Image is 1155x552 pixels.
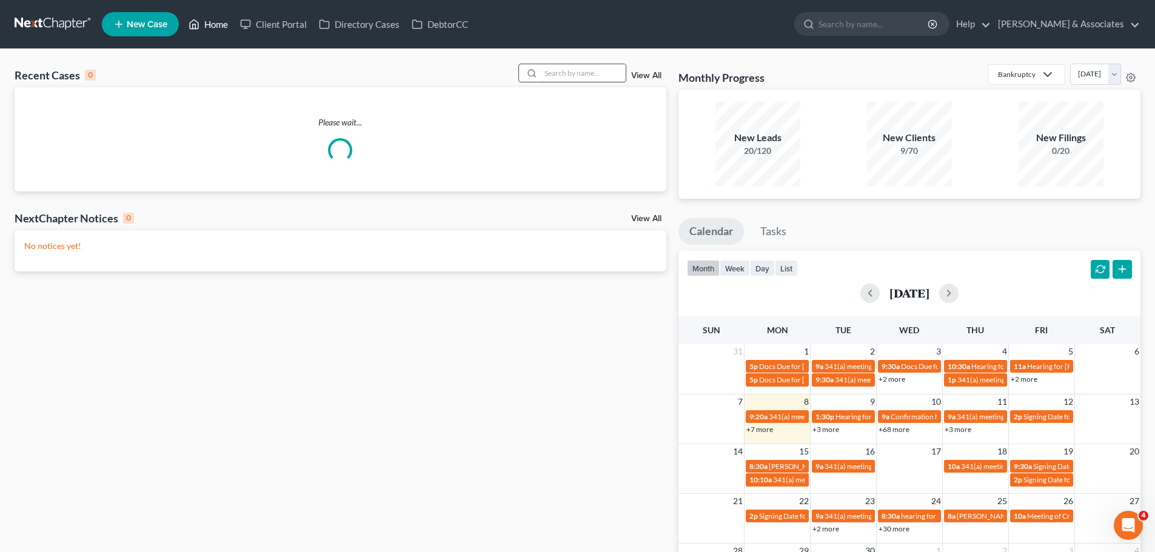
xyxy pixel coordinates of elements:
span: Sat [1100,325,1115,335]
span: [PERSON_NAME] - Criminal [957,511,1046,520]
a: +2 more [812,524,839,533]
span: 9:30a [815,375,834,384]
span: 5p [749,362,758,371]
span: 10:10a [749,475,772,484]
span: 27 [1128,494,1140,508]
div: 0 [123,213,134,224]
span: 19 [1062,444,1074,459]
span: 9a [815,462,823,471]
p: Please wait... [15,116,666,128]
a: [PERSON_NAME] & Associates [992,13,1140,35]
span: Mon [767,325,788,335]
span: 10 [930,394,942,409]
span: 17 [930,444,942,459]
div: NextChapter Notices [15,211,134,225]
span: Tue [835,325,851,335]
a: +30 more [879,524,909,533]
span: 9a [948,412,956,421]
a: Help [950,13,991,35]
span: 22 [798,494,810,508]
span: 341(a) meeting for [PERSON_NAME] & [PERSON_NAME] Northern-[PERSON_NAME] [773,475,1045,484]
a: View All [631,71,661,80]
span: 8:30a [882,511,900,520]
span: 7 [737,394,744,409]
span: 341(a) meeting for [PERSON_NAME] [PERSON_NAME] [957,375,1133,384]
a: +2 more [1011,374,1037,384]
span: 25 [996,494,1008,508]
span: 9:30a [882,362,900,371]
span: [PERSON_NAME] [769,462,826,471]
span: hearing for [PERSON_NAME] [901,511,994,520]
div: 0/20 [1019,145,1103,157]
span: Hearing for [PERSON_NAME] [1027,362,1122,371]
div: 20/120 [715,145,800,157]
span: 20 [1128,444,1140,459]
span: 10a [1014,511,1026,520]
span: Docs Due for [PERSON_NAME] [759,375,859,384]
div: New Filings [1019,131,1103,145]
a: +7 more [746,425,773,434]
span: 16 [864,444,876,459]
span: 4 [1001,344,1008,359]
input: Search by name... [541,64,626,82]
span: New Case [127,20,167,29]
div: New Clients [867,131,952,145]
a: Directory Cases [313,13,406,35]
span: 2p [1014,412,1022,421]
a: +3 more [945,425,971,434]
span: 5p [749,375,758,384]
span: 8:30a [749,462,768,471]
button: day [750,260,775,276]
p: No notices yet! [24,240,657,252]
span: 341(a) meeting for [PERSON_NAME] [957,412,1074,421]
span: 10a [948,462,960,471]
span: Fri [1035,325,1048,335]
iframe: Intercom live chat [1114,511,1143,540]
span: 4 [1139,511,1148,520]
span: Hearing for [PERSON_NAME] [835,412,930,421]
span: Confirmation hearing for [PERSON_NAME] [891,412,1028,421]
a: Tasks [749,218,797,245]
a: Calendar [678,218,744,245]
a: View All [631,214,661,223]
button: week [720,260,750,276]
span: 18 [996,444,1008,459]
span: 2p [749,511,758,520]
span: 11a [1014,362,1026,371]
span: 31 [732,344,744,359]
span: Hearing for [PERSON_NAME] [971,362,1066,371]
span: 23 [864,494,876,508]
span: Thu [966,325,984,335]
span: 24 [930,494,942,508]
span: 9a [882,412,889,421]
a: +68 more [879,425,909,434]
span: 14 [732,444,744,459]
span: 12 [1062,394,1074,409]
span: 9:30a [1014,462,1032,471]
span: 10:30a [948,362,970,371]
span: 15 [798,444,810,459]
span: 341(a) meeting for [PERSON_NAME] [835,375,952,384]
span: 26 [1062,494,1074,508]
a: +2 more [879,374,905,384]
span: 21 [732,494,744,508]
input: Search by name... [819,13,929,35]
div: New Leads [715,131,800,145]
span: Sun [703,325,720,335]
span: 3 [935,344,942,359]
a: Home [182,13,234,35]
span: Docs Due for [PERSON_NAME] [759,362,859,371]
span: 9a [815,362,823,371]
div: 0 [85,70,96,81]
span: 341(a) meeting for [PERSON_NAME] [825,462,942,471]
span: 1:30p [815,412,834,421]
button: month [687,260,720,276]
span: Wed [899,325,919,335]
span: 6 [1133,344,1140,359]
span: 11 [996,394,1008,409]
span: 9:20a [749,412,768,421]
span: 8 [803,394,810,409]
span: 341(a) meeting for [PERSON_NAME] [825,511,942,520]
span: 8a [948,511,956,520]
div: 9/70 [867,145,952,157]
